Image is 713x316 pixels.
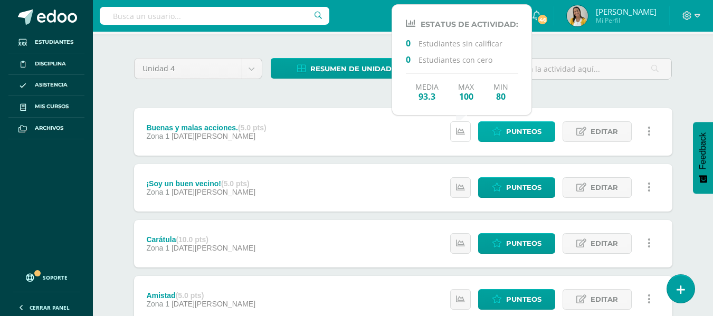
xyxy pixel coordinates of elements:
span: Soporte [43,274,68,281]
span: [DATE][PERSON_NAME] [172,300,255,308]
span: Estudiantes [35,38,73,46]
span: Mis cursos [35,102,69,111]
a: Estudiantes [8,32,84,53]
span: Editar [591,122,618,141]
span: Archivos [35,124,63,132]
span: 80 [493,91,508,101]
div: Min [493,82,508,101]
div: Carátula [146,235,255,244]
span: 46 [537,14,548,25]
strong: (5.0 pts) [238,123,267,132]
span: Punteos [506,290,541,309]
span: [DATE][PERSON_NAME] [172,132,255,140]
a: Soporte [13,263,80,289]
input: Busca un usuario... [100,7,329,25]
span: Mi Perfil [596,16,657,25]
a: Archivos [8,118,84,139]
span: 100 [458,91,474,101]
span: Editar [591,290,618,309]
a: Punteos [478,177,555,198]
div: Buenas y malas acciones. [146,123,266,132]
span: Feedback [698,132,708,169]
a: Punteos [478,289,555,310]
a: Punteos [478,121,555,142]
p: Estudiantes sin calificar [406,37,518,49]
span: Asistencia [35,81,68,89]
span: Resumen de unidad [310,59,392,79]
span: 0 [406,37,419,48]
span: Zona 1 [146,132,169,140]
strong: (5.0 pts) [176,291,204,300]
div: Max [458,82,474,101]
a: Disciplina [8,53,84,75]
span: 93.3 [415,91,439,101]
span: Zona 1 [146,300,169,308]
span: Zona 1 [146,188,169,196]
span: Editar [591,178,618,197]
a: Unidad 4 [135,59,262,79]
a: Asistencia [8,75,84,97]
a: Resumen de unidad [271,58,418,79]
div: ¡Soy un buen vecino! [146,179,255,188]
p: Estudiantes con cero [406,54,518,65]
a: Mis cursos [8,96,84,118]
span: 0 [406,54,419,64]
span: Disciplina [35,60,66,68]
span: Zona 1 [146,244,169,252]
button: Feedback - Mostrar encuesta [693,122,713,194]
span: [PERSON_NAME] [596,6,657,17]
div: Amistad [146,291,255,300]
div: Media [415,82,439,101]
span: Cerrar panel [30,304,70,311]
span: [DATE][PERSON_NAME] [172,188,255,196]
span: Punteos [506,234,541,253]
strong: (10.0 pts) [176,235,208,244]
span: Editar [591,234,618,253]
span: Unidad 4 [142,59,234,79]
span: [DATE][PERSON_NAME] [172,244,255,252]
input: Busca la actividad aquí... [499,59,671,79]
img: 563ad3b7d45938e0b316de2a6020a612.png [567,5,588,26]
strong: (5.0 pts) [221,179,250,188]
span: Punteos [506,178,541,197]
span: Punteos [506,122,541,141]
h4: Estatus de Actividad: [406,18,518,29]
a: Punteos [478,233,555,254]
